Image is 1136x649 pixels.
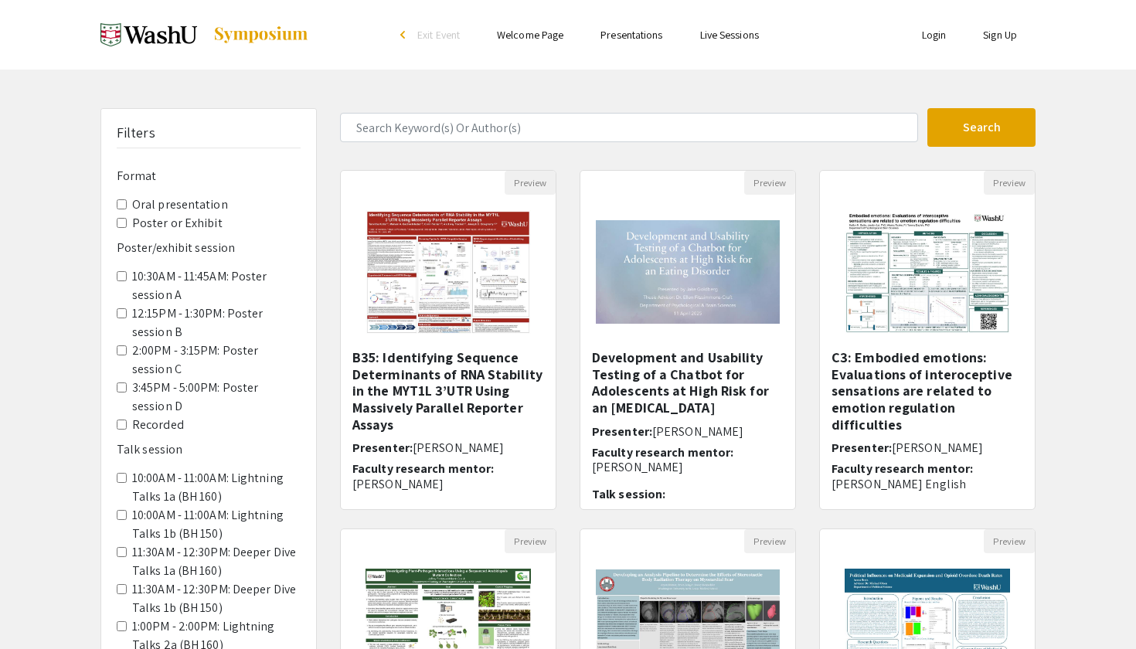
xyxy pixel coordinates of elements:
[417,28,460,42] span: Exit Event
[352,440,544,455] h6: Presenter:
[505,529,556,553] button: Preview
[505,171,556,195] button: Preview
[340,113,918,142] input: Search Keyword(s) Or Author(s)
[132,543,301,580] label: 11:30AM - 12:30PM: Deeper Dive Talks 1a (BH 160)
[132,379,301,416] label: 3:45PM - 5:00PM: Poster session D
[132,304,301,341] label: 12:15PM - 1:30PM: Poster session B
[592,486,665,502] span: Talk session:
[983,28,1017,42] a: Sign Up
[352,477,544,491] p: [PERSON_NAME]
[592,424,784,439] h6: Presenter:
[132,267,301,304] label: 10:30AM - 11:45AM: Poster session A
[117,240,301,255] h6: Poster/exhibit session
[132,341,301,379] label: 2:00PM - 3:15PM: Poster session C
[744,529,795,553] button: Preview
[819,170,1036,510] div: Open Presentation <p>C3: Embodied emotions: Evaluations of interoceptive sensations are related t...
[580,205,795,339] img: <p>Development and Usability Testing of a Chatbot for Adolescents at High Risk for an Eating Diso...
[100,15,197,54] img: Spring 2025 Undergraduate Research Symposium
[400,30,410,39] div: arrow_back_ios
[927,108,1036,147] button: Search
[132,195,228,214] label: Oral presentation
[984,171,1035,195] button: Preview
[352,349,544,433] h5: B35: Identifying Sequence Determinants of RNA Stability in the MYT1L 3’UTR Using Massively Parall...
[117,124,155,141] h5: Filters
[132,580,301,617] label: 11:30AM - 12:30PM: Deeper Dive Talks 1b (BH 150)
[117,442,301,457] h6: Talk session
[100,15,309,54] a: Spring 2025 Undergraduate Research Symposium
[497,28,563,42] a: Welcome Page
[652,423,743,440] span: [PERSON_NAME]
[592,349,784,416] h5: Development and Usability Testing of a Chatbot for Adolescents at High Risk for an [MEDICAL_DATA]
[12,579,66,637] iframe: Chat
[832,477,1023,491] p: [PERSON_NAME] English
[700,28,759,42] a: Live Sessions
[132,416,184,434] label: Recorded
[340,170,556,510] div: Open Presentation <p>B35: Identifying Sequence Determinants of RNA Stability in the MYT1L 3’UTR U...
[132,214,223,233] label: Poster or Exhibit
[132,506,301,543] label: 10:00AM - 11:00AM: Lightning Talks 1b (BH 150)
[892,440,983,456] span: [PERSON_NAME]
[580,170,796,510] div: Open Presentation <p>Development and Usability Testing of a Chatbot for Adolescents at High Risk ...
[832,460,973,477] span: Faculty research mentor:
[832,440,1023,455] h6: Presenter:
[600,28,662,42] a: Presentations
[352,460,494,477] span: Faculty research mentor:
[832,349,1023,433] h5: C3: Embodied emotions: Evaluations of interoceptive sensations are related to emotion regulation ...
[744,171,795,195] button: Preview
[984,529,1035,553] button: Preview
[922,28,947,42] a: Login
[592,444,733,460] span: Faculty research mentor:
[213,25,309,44] img: Symposium by ForagerOne
[592,460,784,474] p: [PERSON_NAME]
[117,168,301,183] h6: Format
[350,195,546,349] img: <p>B35: Identifying Sequence Determinants of RNA Stability in the MYT1L 3’UTR Using Massively Par...
[413,440,504,456] span: [PERSON_NAME]
[132,469,301,506] label: 10:00AM - 11:00AM: Lightning Talks 1a (BH 160)
[829,195,1025,349] img: <p>C3: Embodied emotions: Evaluations of interoceptive sensations are related to emotion regulati...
